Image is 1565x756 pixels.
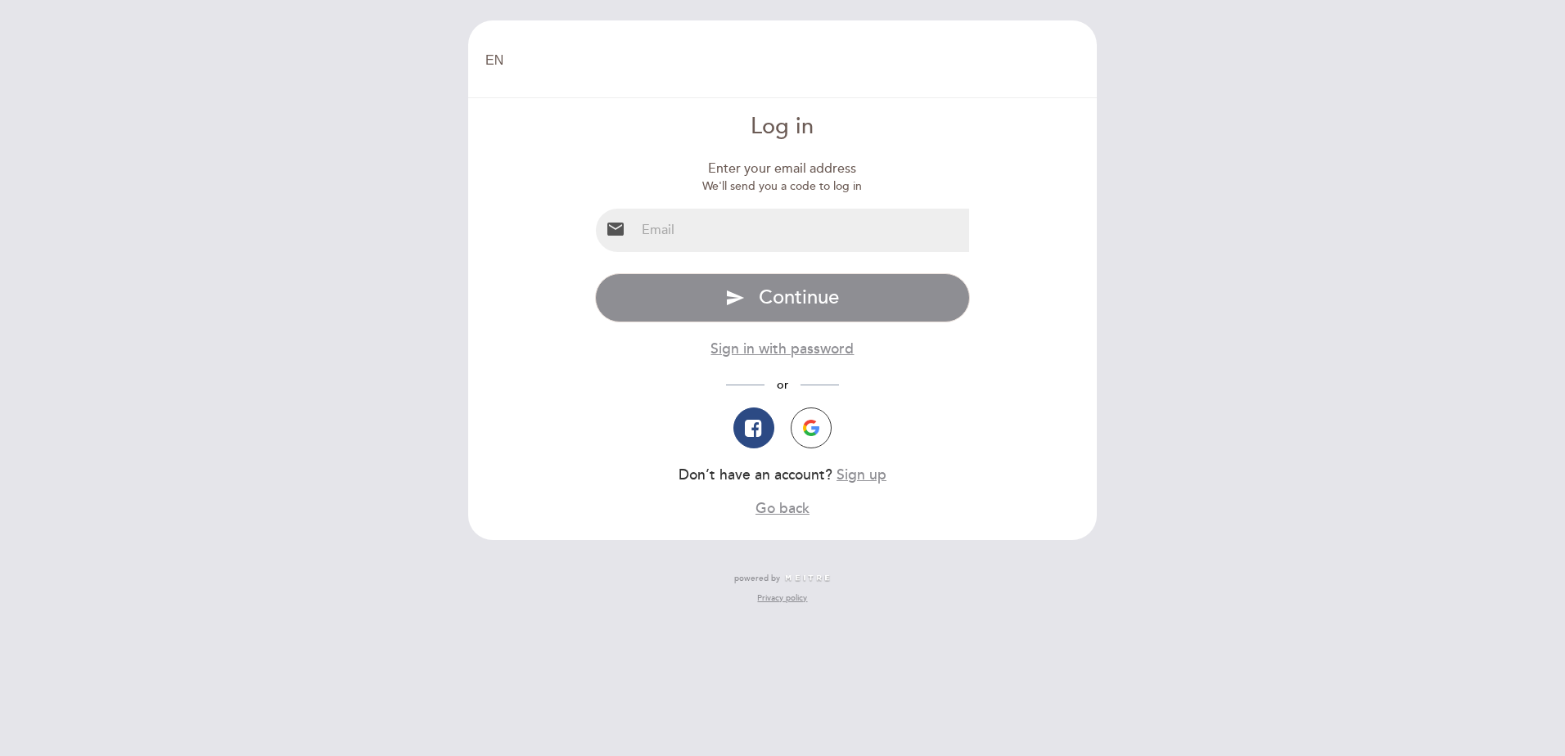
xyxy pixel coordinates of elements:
[710,339,854,359] button: Sign in with password
[595,273,971,322] button: send Continue
[679,466,832,484] span: Don’t have an account?
[759,286,839,309] span: Continue
[595,160,971,178] div: Enter your email address
[595,111,971,143] div: Log in
[803,420,819,436] img: icon-google.png
[764,378,801,392] span: or
[734,573,831,584] a: powered by
[595,178,971,195] div: We'll send you a code to log in
[757,592,807,604] a: Privacy policy
[755,498,810,519] button: Go back
[837,465,886,485] button: Sign up
[784,574,831,583] img: MEITRE
[734,573,780,584] span: powered by
[635,209,970,252] input: Email
[606,219,625,239] i: email
[725,288,745,308] i: send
